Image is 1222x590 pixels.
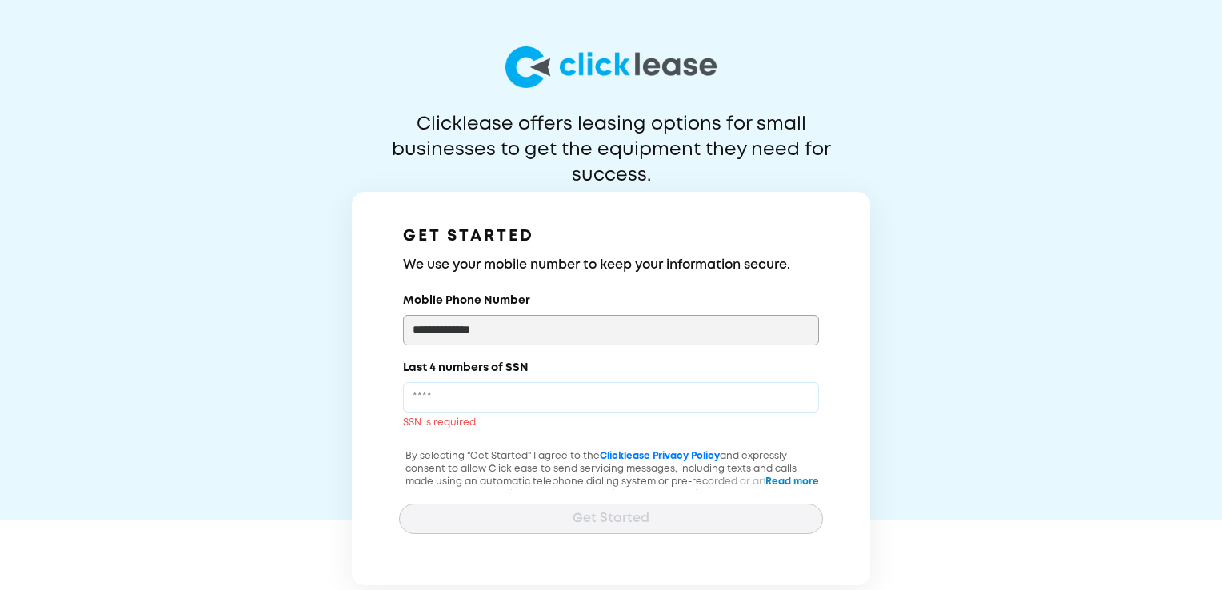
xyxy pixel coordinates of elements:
h1: GET STARTED [403,224,819,249]
a: Clicklease Privacy Policy [600,452,720,460]
h3: We use your mobile number to keep your information secure. [403,256,819,275]
div: SSN is required. [403,417,819,429]
img: logo-larg [505,46,717,88]
p: Clicklease offers leasing options for small businesses to get the equipment they need for success. [353,112,869,163]
label: Mobile Phone Number [403,293,530,309]
label: Last 4 numbers of SSN [403,360,529,376]
button: Get Started [399,504,823,534]
p: By selecting "Get Started" I agree to the and expressly consent to allow Clicklease to send servi... [399,450,823,527]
